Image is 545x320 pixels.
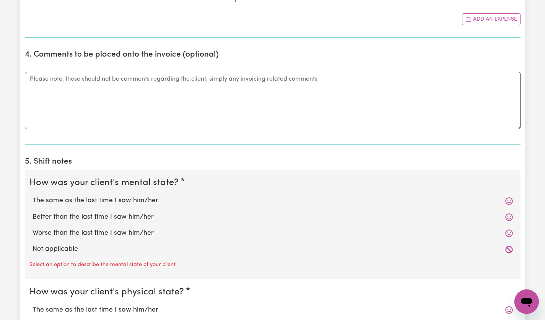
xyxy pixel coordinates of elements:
button: Add another expense [462,13,521,25]
iframe: Button to launch messaging window [514,289,539,314]
label: Worse than the last time I saw him/her [33,228,513,238]
legend: How was your client's mental state? [29,176,182,190]
p: Select an option to describe the mental state of your client [29,261,176,269]
label: Not applicable [33,244,513,254]
h2: 5. Shift notes [25,157,521,167]
label: The same as the last time I saw him/her [33,196,513,206]
h2: 4. Comments to be placed onto the invoice (optional) [25,50,521,60]
legend: How was your client's physical state? [29,285,187,299]
label: Better than the last time I saw him/her [33,212,513,222]
label: The same as the last time I saw him/her [33,305,513,315]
